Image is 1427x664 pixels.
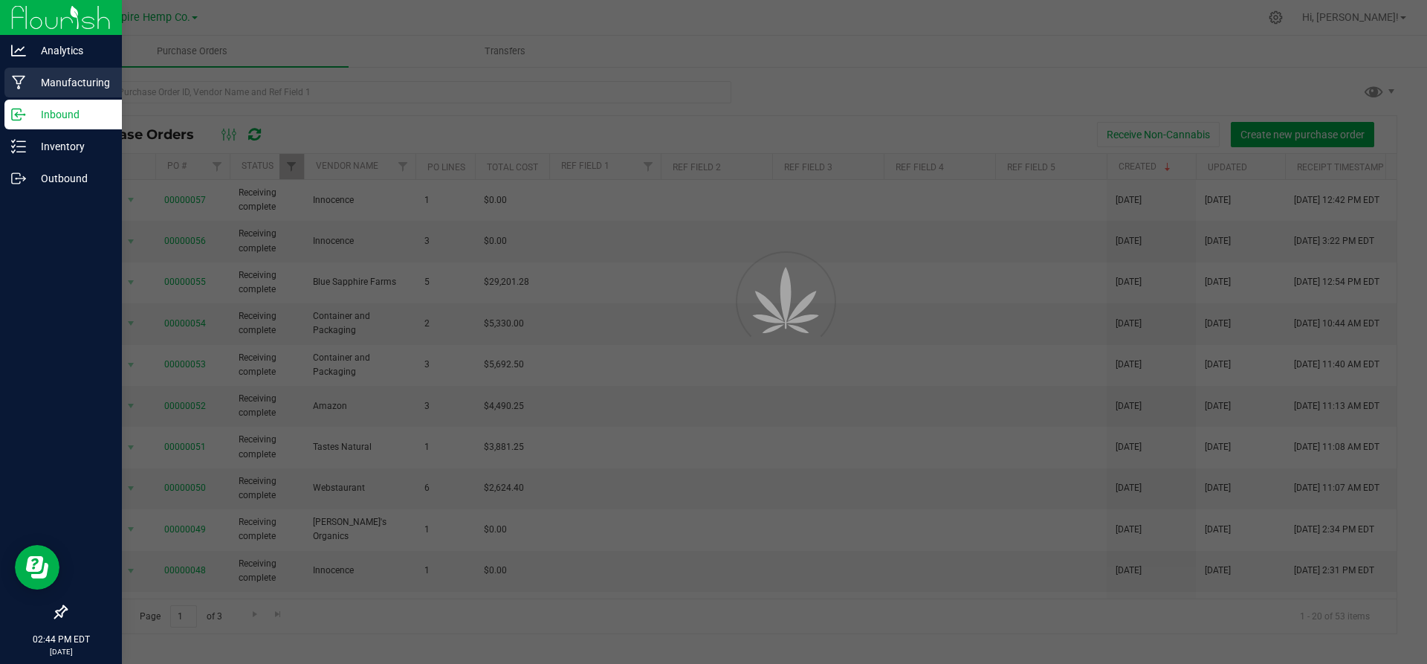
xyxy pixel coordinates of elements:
[26,42,115,59] p: Analytics
[11,107,26,122] inline-svg: Inbound
[7,646,115,657] p: [DATE]
[11,171,26,186] inline-svg: Outbound
[26,74,115,91] p: Manufacturing
[26,138,115,155] p: Inventory
[11,75,26,90] inline-svg: Manufacturing
[7,633,115,646] p: 02:44 PM EDT
[11,139,26,154] inline-svg: Inventory
[26,106,115,123] p: Inbound
[11,43,26,58] inline-svg: Analytics
[26,170,115,187] p: Outbound
[15,545,59,590] iframe: Resource center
